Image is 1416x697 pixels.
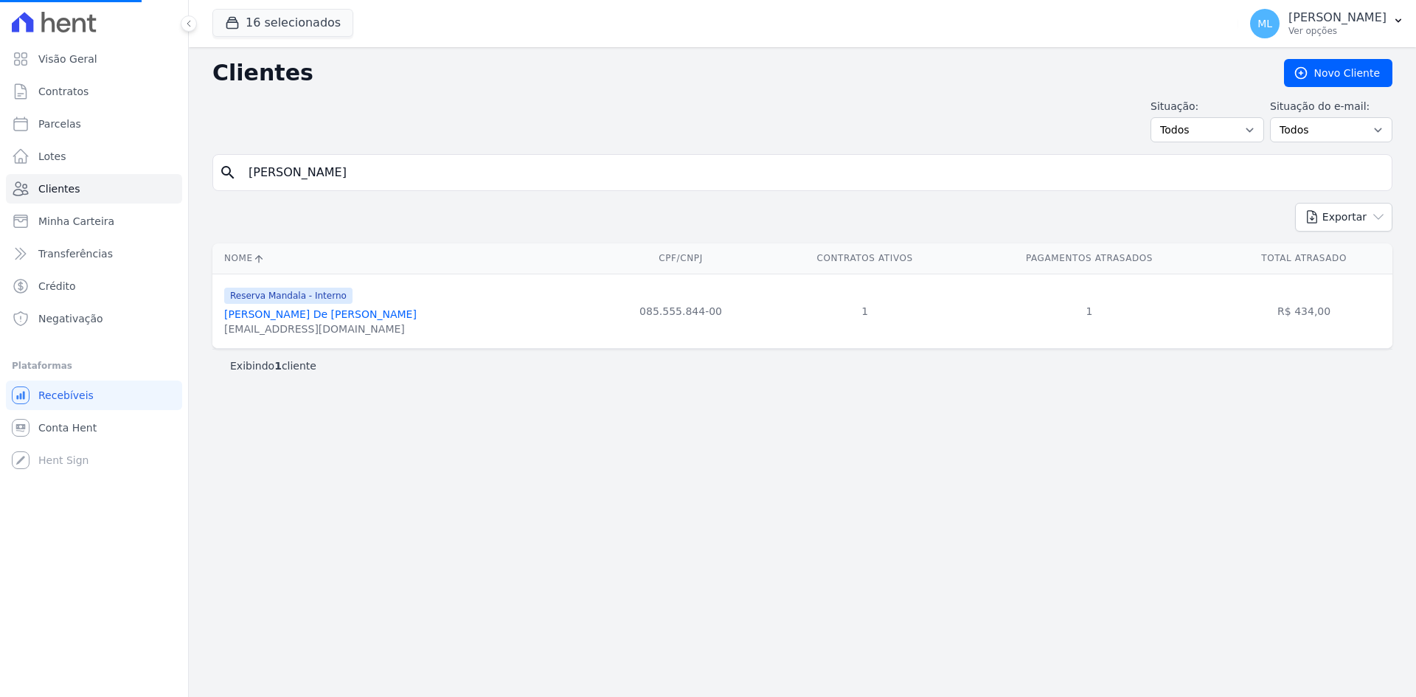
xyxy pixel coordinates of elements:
a: Conta Hent [6,413,182,443]
th: Total Atrasado [1215,243,1392,274]
button: ML [PERSON_NAME] Ver opções [1238,3,1416,44]
input: Buscar por nome, CPF ou e-mail [240,158,1386,187]
th: Pagamentos Atrasados [963,243,1215,274]
a: Visão Geral [6,44,182,74]
a: Novo Cliente [1284,59,1392,87]
p: Exibindo cliente [230,358,316,373]
p: Ver opções [1288,25,1386,37]
a: Clientes [6,174,182,204]
span: Contratos [38,84,88,99]
a: Minha Carteira [6,207,182,236]
a: Contratos [6,77,182,106]
span: Negativação [38,311,103,326]
button: Exportar [1295,203,1392,232]
td: 1 [767,274,963,348]
span: Minha Carteira [38,214,114,229]
th: CPF/CNPJ [595,243,767,274]
span: Recebíveis [38,388,94,403]
span: Conta Hent [38,420,97,435]
th: Contratos Ativos [767,243,963,274]
a: Crédito [6,271,182,301]
td: 1 [963,274,1215,348]
span: Crédito [38,279,76,294]
span: ML [1257,18,1272,29]
a: Lotes [6,142,182,171]
button: 16 selecionados [212,9,353,37]
a: Transferências [6,239,182,268]
i: search [219,164,237,181]
p: [PERSON_NAME] [1288,10,1386,25]
div: Plataformas [12,357,176,375]
label: Situação do e-mail: [1270,99,1392,114]
b: 1 [274,360,282,372]
span: Reserva Mandala - Interno [224,288,353,304]
span: Clientes [38,181,80,196]
div: [EMAIL_ADDRESS][DOMAIN_NAME] [224,322,417,336]
a: [PERSON_NAME] De [PERSON_NAME] [224,308,417,320]
span: Parcelas [38,117,81,131]
label: Situação: [1150,99,1264,114]
h2: Clientes [212,60,1260,86]
th: Nome [212,243,595,274]
span: Lotes [38,149,66,164]
td: R$ 434,00 [1215,274,1392,348]
a: Parcelas [6,109,182,139]
a: Recebíveis [6,381,182,410]
a: Negativação [6,304,182,333]
span: Visão Geral [38,52,97,66]
span: Transferências [38,246,113,261]
td: 085.555.844-00 [595,274,767,348]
